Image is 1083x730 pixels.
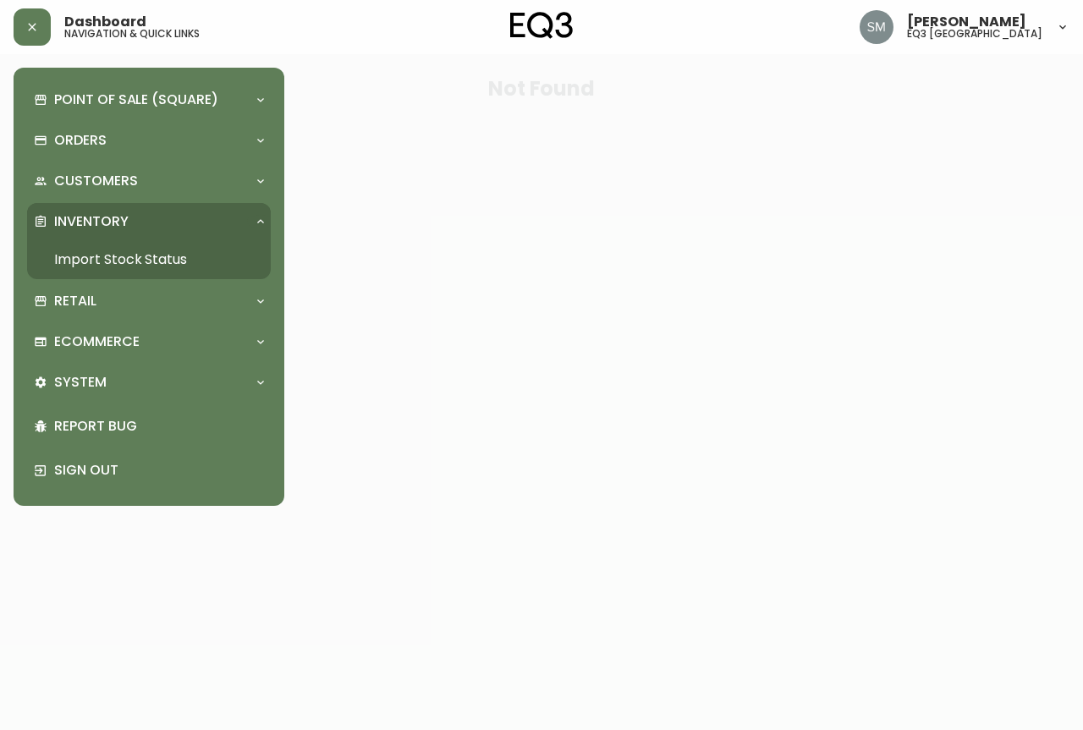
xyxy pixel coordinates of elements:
span: [PERSON_NAME] [907,15,1026,29]
p: Orders [54,131,107,150]
p: Inventory [54,212,129,231]
p: System [54,373,107,392]
p: Point of Sale (Square) [54,91,218,109]
h5: navigation & quick links [64,29,200,39]
p: Retail [54,292,96,310]
span: Dashboard [64,15,146,29]
div: Ecommerce [27,323,271,360]
p: Ecommerce [54,332,140,351]
div: Orders [27,122,271,159]
div: Inventory [27,203,271,240]
div: Point of Sale (Square) [27,81,271,118]
div: Customers [27,162,271,200]
p: Sign Out [54,461,264,480]
div: System [27,364,271,401]
p: Report Bug [54,417,264,436]
img: 7f81727b932dc0839a87bd35cb6414d8 [860,10,893,44]
a: Import Stock Status [27,240,271,279]
p: Customers [54,172,138,190]
div: Report Bug [27,404,271,448]
div: Sign Out [27,448,271,492]
h5: eq3 [GEOGRAPHIC_DATA] [907,29,1042,39]
img: logo [510,12,573,39]
div: Retail [27,283,271,320]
